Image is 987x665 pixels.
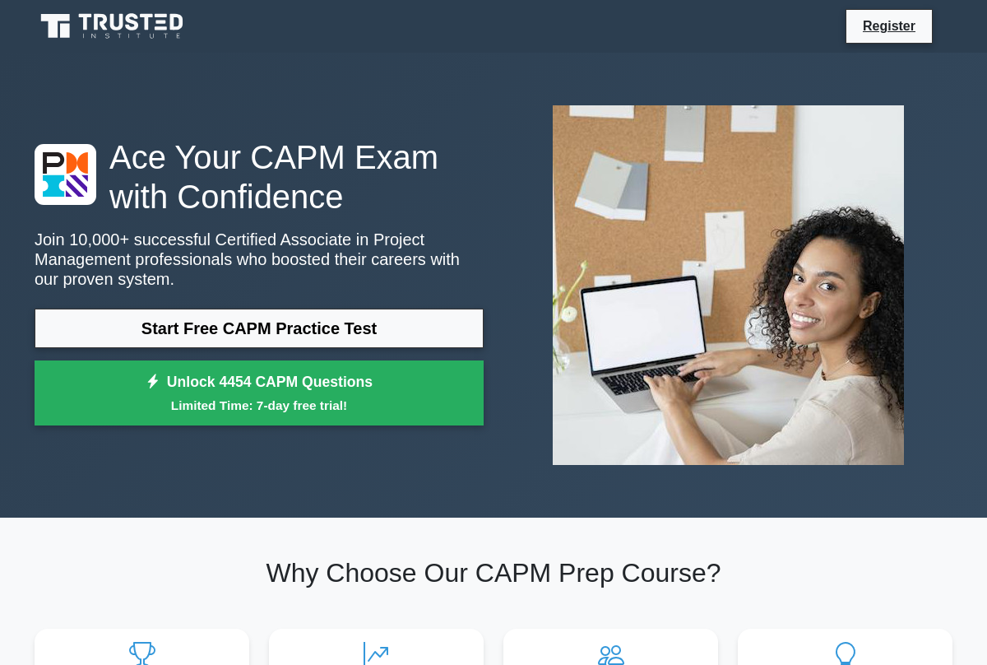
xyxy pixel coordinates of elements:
[35,557,952,588] h2: Why Choose Our CAPM Prep Course?
[35,309,484,348] a: Start Free CAPM Practice Test
[55,396,463,415] small: Limited Time: 7-day free trial!
[35,360,484,426] a: Unlock 4454 CAPM QuestionsLimited Time: 7-day free trial!
[853,16,925,36] a: Register
[35,230,484,289] p: Join 10,000+ successful Certified Associate in Project Management professionals who boosted their...
[35,137,484,216] h1: Ace Your CAPM Exam with Confidence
